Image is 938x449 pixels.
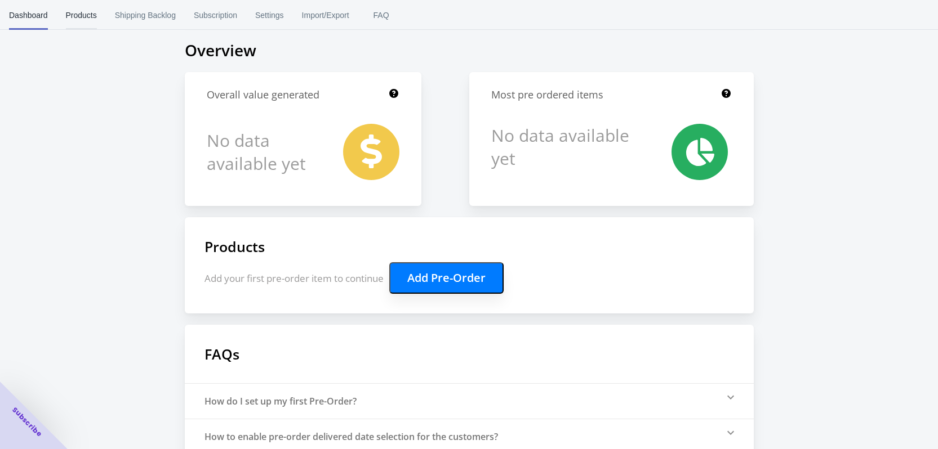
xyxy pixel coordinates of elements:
span: Import/Export [302,1,349,30]
span: FAQ [367,1,395,30]
h1: Products [205,237,734,256]
span: Settings [255,1,284,30]
div: How do I set up my first Pre-Order? [205,395,357,407]
h1: Overall value generated [207,88,319,102]
h1: FAQs [185,325,754,383]
h1: No data available yet [491,124,632,170]
button: Add Pre-Order [389,262,504,294]
span: Dashboard [9,1,48,30]
span: Products [66,1,97,30]
p: Add your first pre-order item to continue [205,262,734,294]
h1: Most pre ordered items [491,88,603,102]
h1: Overview [185,39,754,61]
span: Subscription [194,1,237,30]
div: How to enable pre-order delivered date selection for the customers? [205,430,498,443]
span: Subscribe [10,405,44,439]
span: Shipping Backlog [115,1,176,30]
h1: No data available yet [207,124,319,180]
